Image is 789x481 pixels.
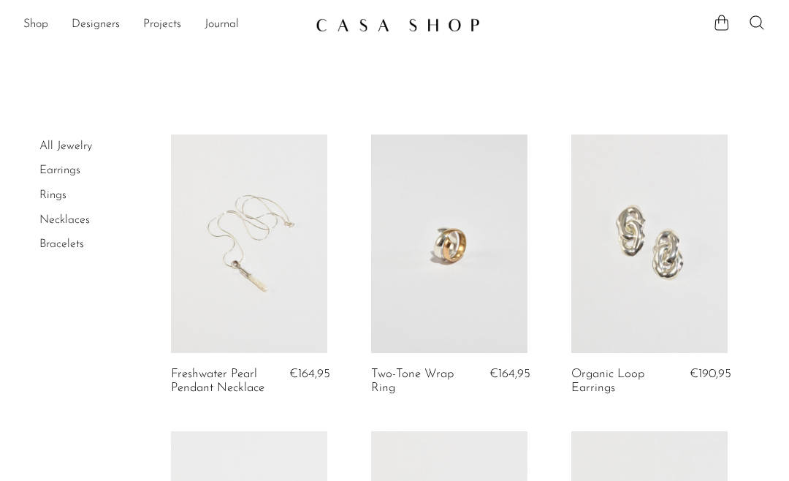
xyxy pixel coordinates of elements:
a: Organic Loop Earrings [571,368,672,395]
a: Freshwater Pearl Pendant Necklace [171,368,272,395]
a: Necklaces [39,214,90,226]
span: €164,95 [489,368,530,380]
a: Two-Tone Wrap Ring [371,368,472,395]
a: Bracelets [39,238,84,250]
span: €190,95 [690,368,731,380]
a: All Jewelry [39,140,92,152]
a: Journal [205,15,239,34]
nav: Desktop navigation [23,12,304,37]
a: Designers [72,15,120,34]
ul: NEW HEADER MENU [23,12,304,37]
a: Shop [23,15,48,34]
a: Rings [39,189,66,201]
a: Projects [143,15,181,34]
a: Earrings [39,164,80,176]
span: €164,95 [289,368,330,380]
